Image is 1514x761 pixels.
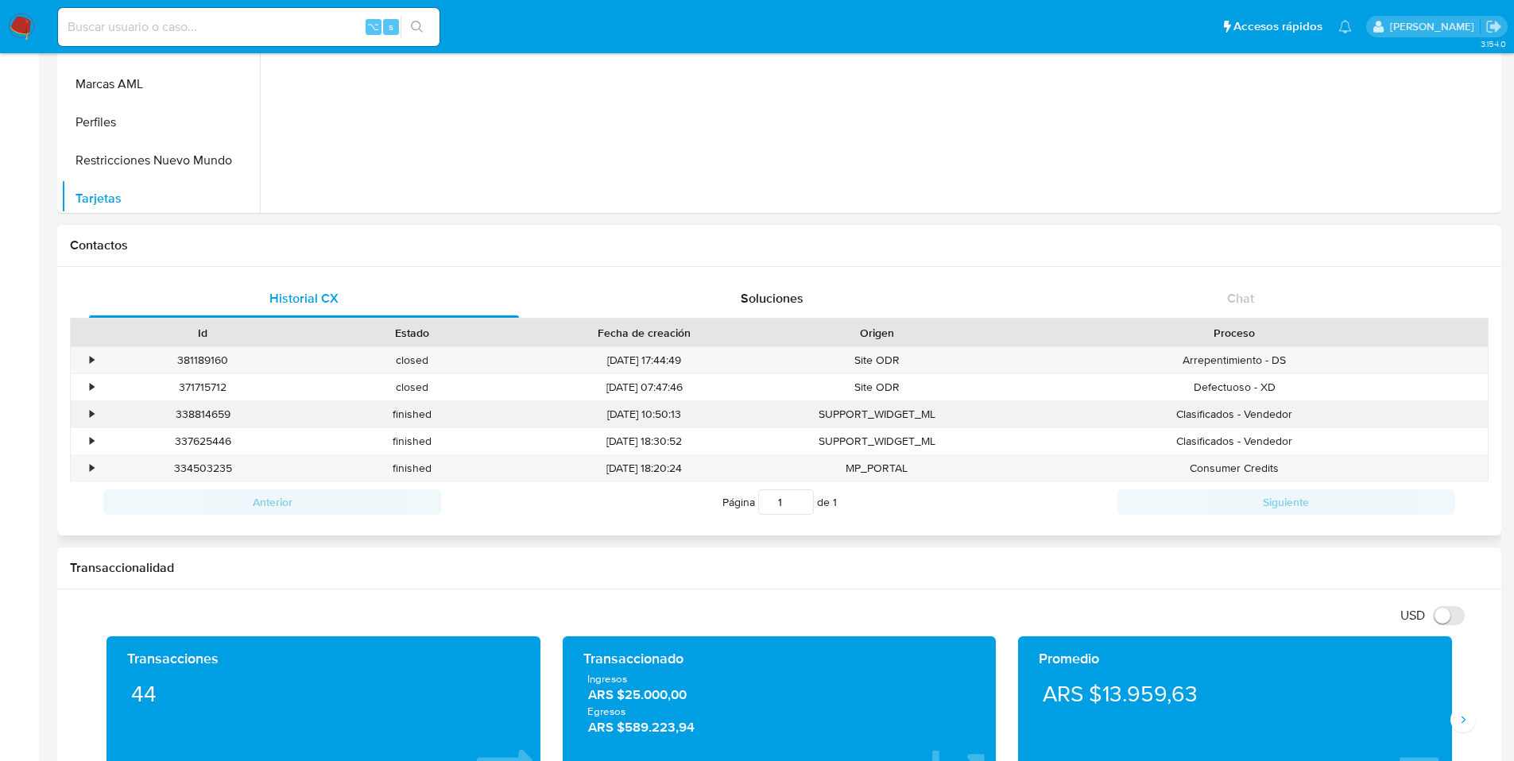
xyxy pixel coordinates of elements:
[269,289,339,307] span: Historial CX
[1485,18,1502,35] a: Salir
[1338,20,1352,33] a: Notificaciones
[61,180,260,218] button: Tarjetas
[308,455,517,481] div: finished
[367,19,379,34] span: ⌥
[1227,289,1254,307] span: Chat
[772,428,982,454] div: SUPPORT_WIDGET_ML
[70,238,1489,253] h1: Contactos
[982,347,1488,373] div: Arrepentimiento - DS
[401,16,433,38] button: search-icon
[90,461,94,476] div: •
[528,325,761,341] div: Fecha de creación
[110,325,296,341] div: Id
[982,374,1488,400] div: Defectuoso - XD
[833,494,837,510] span: 1
[90,353,94,368] div: •
[99,455,308,481] div: 334503235
[90,407,94,422] div: •
[772,401,982,427] div: SUPPORT_WIDGET_ML
[772,374,982,400] div: Site ODR
[389,19,393,34] span: s
[61,141,260,180] button: Restricciones Nuevo Mundo
[308,374,517,400] div: closed
[1390,19,1480,34] p: lautaro.chamorro@mercadolibre.com
[103,489,441,515] button: Anterior
[99,401,308,427] div: 338814659
[517,455,772,481] div: [DATE] 18:20:24
[58,17,439,37] input: Buscar usuario o caso...
[1481,37,1506,50] span: 3.154.0
[722,489,837,515] span: Página de
[99,347,308,373] div: 381189160
[517,374,772,400] div: [DATE] 07:47:46
[982,401,1488,427] div: Clasificados - Vendedor
[982,428,1488,454] div: Clasificados - Vendedor
[319,325,505,341] div: Estado
[70,560,1489,576] h1: Transaccionalidad
[90,434,94,449] div: •
[982,455,1488,481] div: Consumer Credits
[308,428,517,454] div: finished
[61,65,260,103] button: Marcas AML
[772,347,982,373] div: Site ODR
[90,380,94,395] div: •
[99,374,308,400] div: 371715712
[517,347,772,373] div: [DATE] 17:44:49
[1117,489,1455,515] button: Siguiente
[99,428,308,454] div: 337625446
[772,455,982,481] div: MP_PORTAL
[517,428,772,454] div: [DATE] 18:30:52
[517,401,772,427] div: [DATE] 10:50:13
[308,401,517,427] div: finished
[993,325,1477,341] div: Proceso
[1233,18,1322,35] span: Accesos rápidos
[308,347,517,373] div: closed
[784,325,970,341] div: Origen
[61,103,260,141] button: Perfiles
[741,289,803,307] span: Soluciones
